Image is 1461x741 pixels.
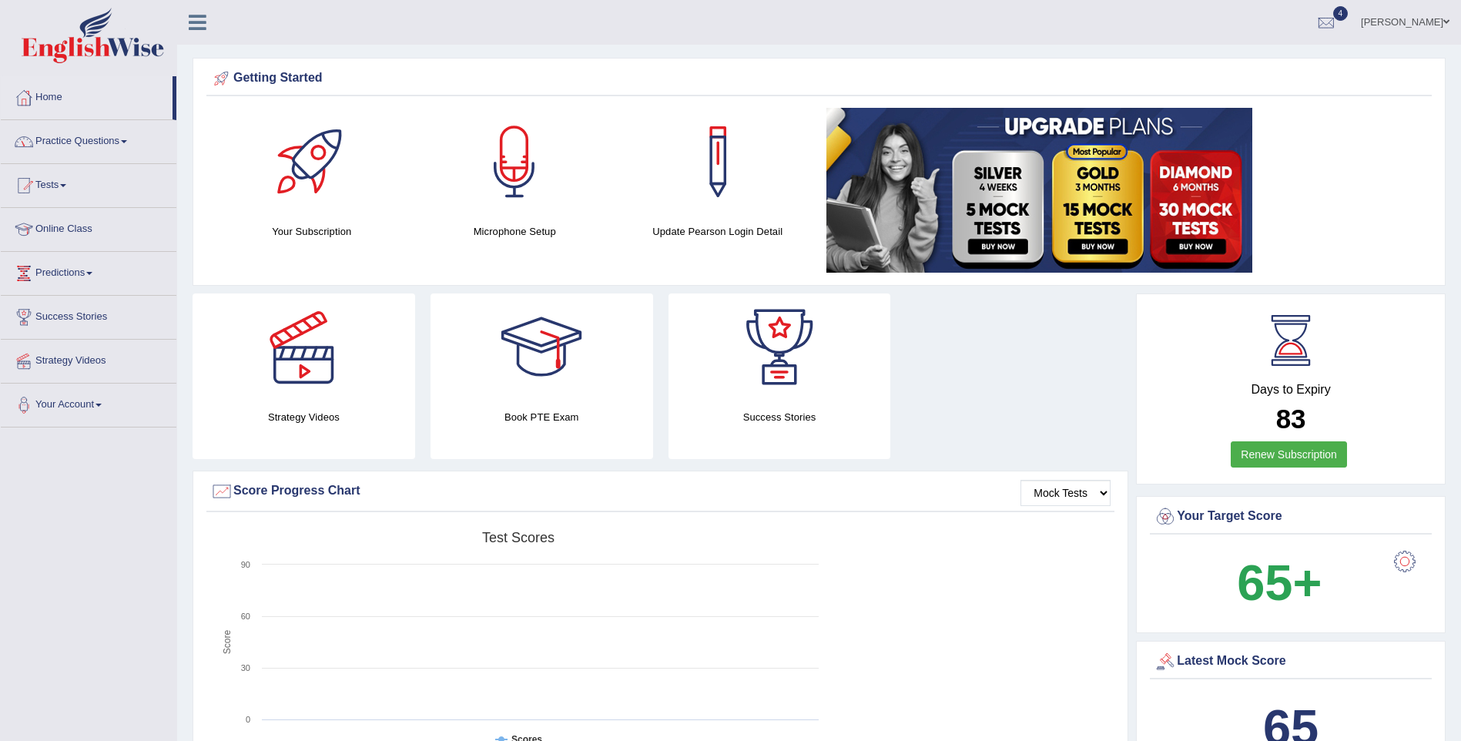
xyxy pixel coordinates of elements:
[669,409,891,425] h4: Success Stories
[482,530,555,545] tspan: Test scores
[421,223,608,240] h4: Microphone Setup
[1,76,173,115] a: Home
[1237,555,1322,611] b: 65+
[1,252,176,290] a: Predictions
[1,296,176,334] a: Success Stories
[241,560,250,569] text: 90
[222,630,233,655] tspan: Score
[624,223,811,240] h4: Update Pearson Login Detail
[218,223,405,240] h4: Your Subscription
[1,164,176,203] a: Tests
[210,67,1428,90] div: Getting Started
[246,715,250,724] text: 0
[1,120,176,159] a: Practice Questions
[1,340,176,378] a: Strategy Videos
[1154,383,1428,397] h4: Days to Expiry
[1333,6,1349,21] span: 4
[210,480,1111,503] div: Score Progress Chart
[431,409,653,425] h4: Book PTE Exam
[241,612,250,621] text: 60
[1,384,176,422] a: Your Account
[826,108,1252,273] img: small5.jpg
[1154,505,1428,528] div: Your Target Score
[1276,404,1306,434] b: 83
[1,208,176,246] a: Online Class
[241,663,250,672] text: 30
[1231,441,1347,468] a: Renew Subscription
[193,409,415,425] h4: Strategy Videos
[1154,650,1428,673] div: Latest Mock Score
